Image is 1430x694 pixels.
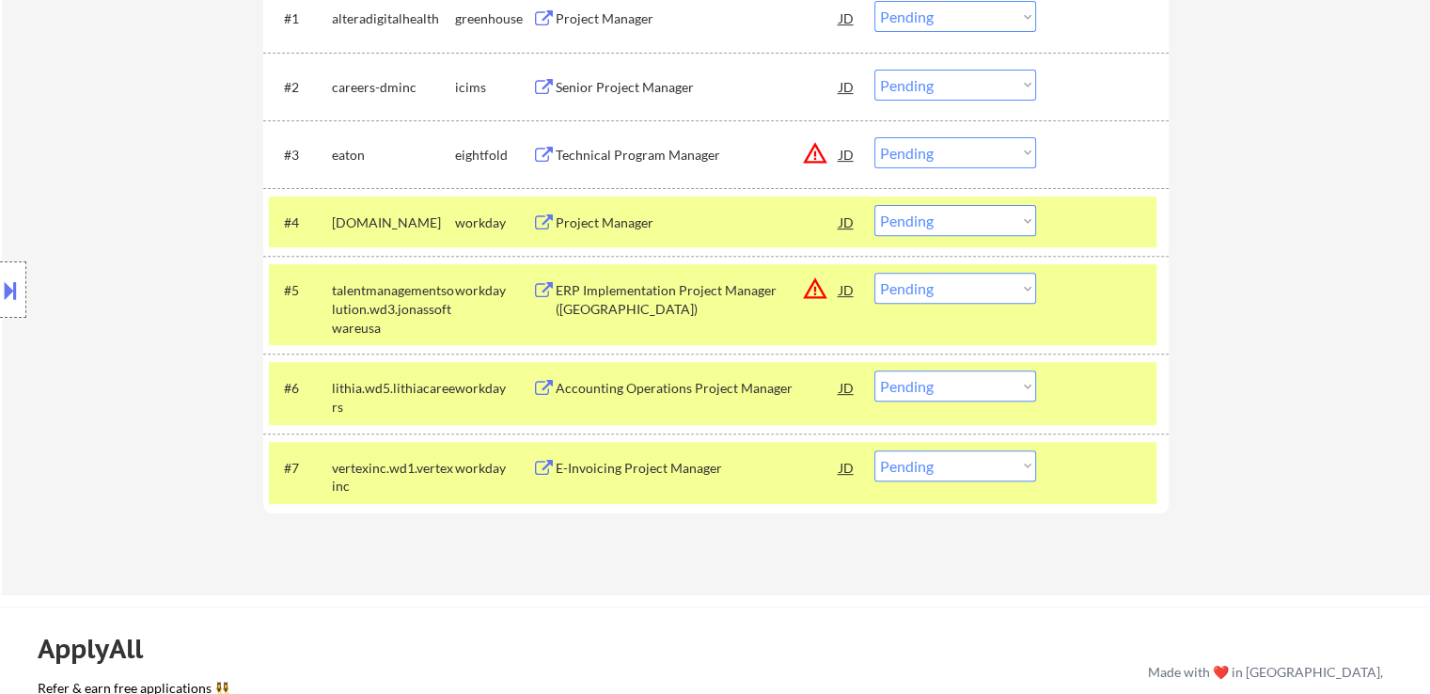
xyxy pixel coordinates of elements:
[455,213,532,232] div: workday
[556,459,840,478] div: E-Invoicing Project Manager
[838,371,856,404] div: JD
[38,633,165,665] div: ApplyAll
[332,9,455,28] div: alteradigitalhealth
[802,140,828,166] button: warning_amber
[838,273,856,307] div: JD
[838,137,856,171] div: JD
[332,146,455,165] div: eaton
[332,78,455,97] div: careers-dminc
[802,276,828,302] button: warning_amber
[556,379,840,398] div: Accounting Operations Project Manager
[284,9,317,28] div: #1
[332,379,455,416] div: lithia.wd5.lithiacareers
[332,213,455,232] div: [DOMAIN_NAME]
[556,213,840,232] div: Project Manager
[838,1,856,35] div: JD
[455,379,532,398] div: workday
[838,70,856,103] div: JD
[284,459,317,478] div: #7
[556,9,840,28] div: Project Manager
[556,281,840,318] div: ERP Implementation Project Manager ([GEOGRAPHIC_DATA])
[455,78,532,97] div: icims
[455,9,532,28] div: greenhouse
[556,78,840,97] div: Senior Project Manager
[838,450,856,484] div: JD
[332,281,455,337] div: talentmanagementsolution.wd3.jonassoftwareusa
[332,459,455,496] div: vertexinc.wd1.vertexinc
[455,146,532,165] div: eightfold
[284,78,317,97] div: #2
[838,205,856,239] div: JD
[556,146,840,165] div: Technical Program Manager
[455,281,532,300] div: workday
[455,459,532,478] div: workday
